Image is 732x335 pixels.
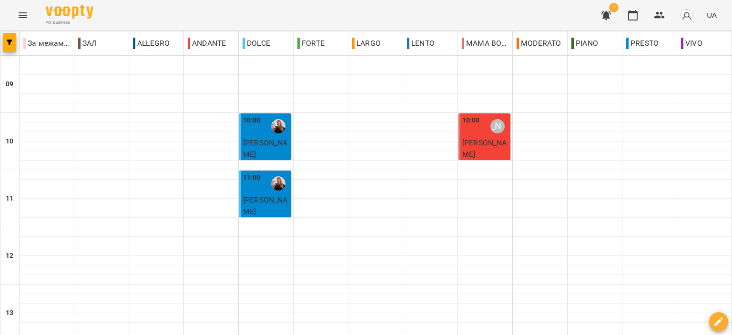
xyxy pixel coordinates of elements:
div: Казак Тетяна [490,119,505,133]
p: фортепіано [462,160,508,171]
h6: 09 [6,79,13,90]
p: FORTE [297,38,325,49]
p: вокал [243,160,289,171]
p: ANDANTE [188,38,226,49]
p: PRESTO [626,38,659,49]
p: MAMA BOSS [462,38,508,49]
p: DOLCE [243,38,270,49]
span: 1 [609,3,619,12]
img: Voopty Logo [46,5,93,19]
p: ALLEGRO [133,38,170,49]
button: UA [703,6,721,24]
span: For Business [46,20,93,26]
label: 10:00 [462,115,480,126]
img: Корма Світлана [271,119,285,133]
span: [PERSON_NAME] [243,138,287,159]
p: ЗАЛ [78,38,97,49]
span: [PERSON_NAME] [462,138,507,159]
h6: 11 [6,193,13,204]
h6: 12 [6,251,13,261]
h6: 10 [6,136,13,147]
label: 10:00 [243,115,261,126]
p: LARGO [352,38,381,49]
p: За межами школи [23,38,70,49]
label: 11:00 [243,173,261,183]
p: MODERATO [517,38,561,49]
h6: 13 [6,308,13,318]
img: avatar_s.png [680,9,693,22]
span: [PERSON_NAME] [243,195,287,216]
p: вокал [243,217,289,228]
span: UA [707,10,717,20]
p: VIVO [681,38,702,49]
img: Корма Світлана [271,176,285,191]
p: PIANO [571,38,598,49]
p: LENTO [407,38,435,49]
button: Menu [11,4,34,27]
